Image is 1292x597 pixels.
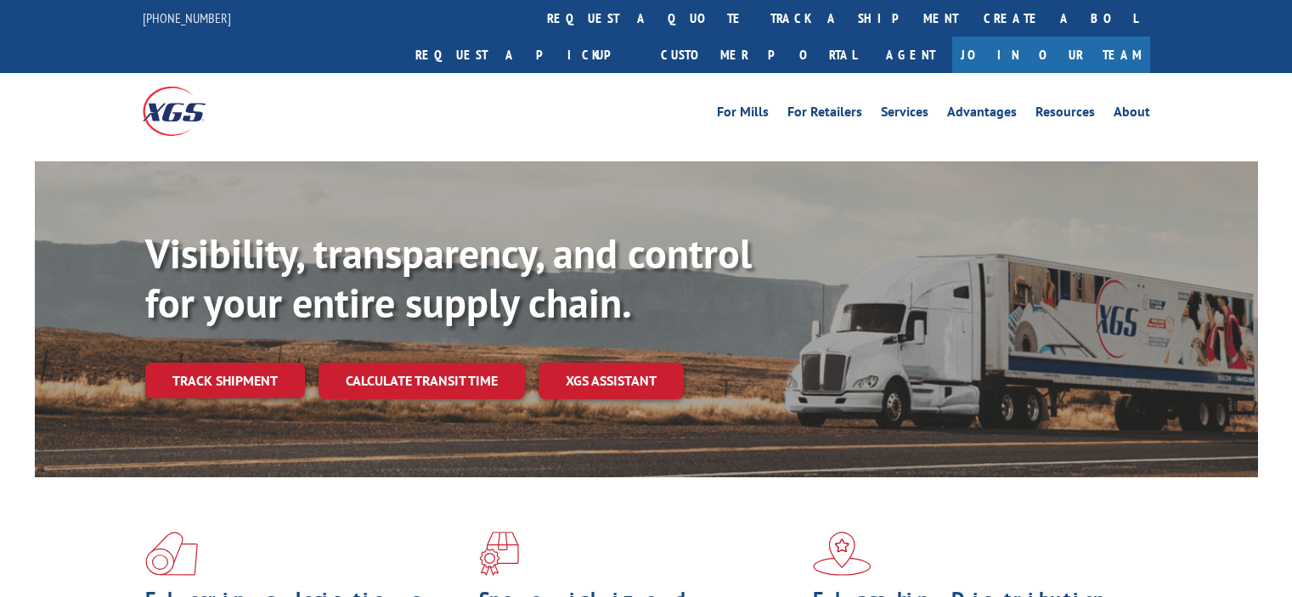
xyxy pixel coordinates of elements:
[717,105,769,124] a: For Mills
[143,9,231,26] a: [PHONE_NUMBER]
[1035,105,1095,124] a: Resources
[479,532,519,576] img: xgs-icon-focused-on-flooring-red
[952,37,1150,73] a: Join Our Team
[881,105,928,124] a: Services
[145,532,198,576] img: xgs-icon-total-supply-chain-intelligence-red
[145,363,305,398] a: Track shipment
[403,37,648,73] a: Request a pickup
[319,363,525,399] a: Calculate transit time
[813,532,872,576] img: xgs-icon-flagship-distribution-model-red
[869,37,952,73] a: Agent
[947,105,1017,124] a: Advantages
[648,37,869,73] a: Customer Portal
[539,363,684,399] a: XGS ASSISTANT
[787,105,862,124] a: For Retailers
[1114,105,1150,124] a: About
[145,227,752,329] b: Visibility, transparency, and control for your entire supply chain.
